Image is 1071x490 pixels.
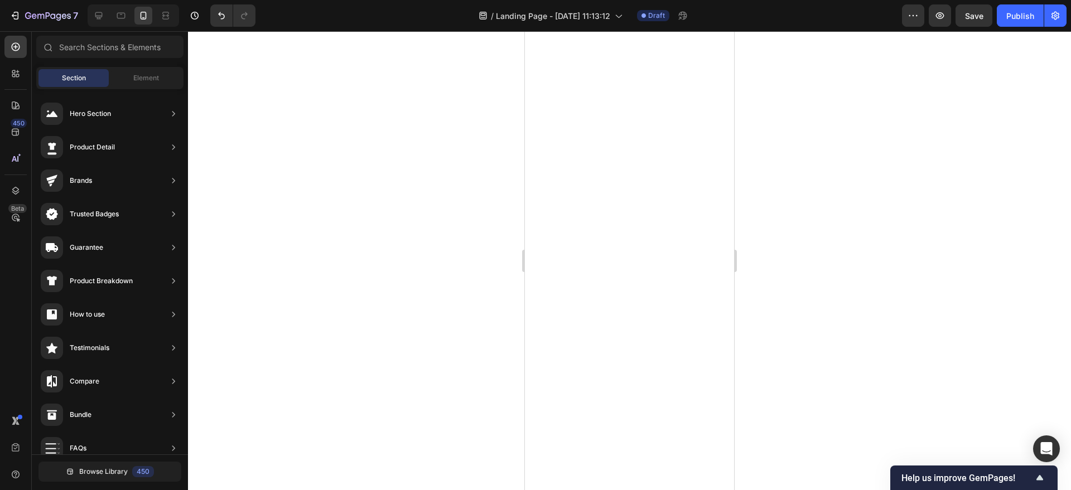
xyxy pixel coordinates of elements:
[648,11,665,21] span: Draft
[70,376,99,387] div: Compare
[70,242,103,253] div: Guarantee
[4,4,83,27] button: 7
[38,462,181,482] button: Browse Library450
[1033,435,1060,462] div: Open Intercom Messenger
[1006,10,1034,22] div: Publish
[997,4,1044,27] button: Publish
[70,443,86,454] div: FAQs
[956,4,992,27] button: Save
[8,204,27,213] div: Beta
[70,175,92,186] div: Brands
[496,10,610,22] span: Landing Page - [DATE] 11:13:12
[79,467,128,477] span: Browse Library
[36,36,184,58] input: Search Sections & Elements
[901,471,1046,484] button: Show survey - Help us improve GemPages!
[70,409,91,420] div: Bundle
[133,73,159,83] span: Element
[62,73,86,83] span: Section
[132,466,154,477] div: 450
[70,208,119,220] div: Trusted Badges
[70,142,115,153] div: Product Detail
[525,31,734,490] iframe: Design area
[73,9,78,22] p: 7
[965,11,983,21] span: Save
[11,119,27,128] div: 450
[70,275,133,287] div: Product Breakdown
[70,108,111,119] div: Hero Section
[70,342,109,353] div: Testimonials
[70,309,105,320] div: How to use
[210,4,255,27] div: Undo/Redo
[491,10,494,22] span: /
[901,473,1033,483] span: Help us improve GemPages!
